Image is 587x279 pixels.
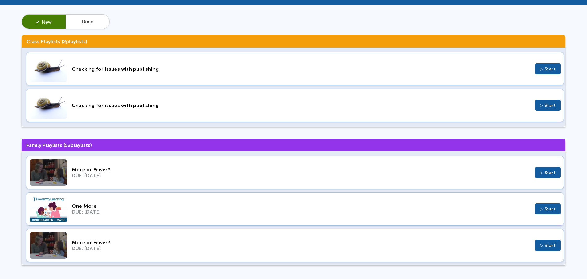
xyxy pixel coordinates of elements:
div: DUE: [DATE] [72,209,530,215]
span: 52 [65,142,71,148]
button: Done [66,15,109,29]
h3: Family Playlists ( playlists) [22,139,565,151]
div: Checking for issues with publishing [72,102,530,108]
div: One More [72,203,530,209]
div: DUE: [DATE] [72,245,530,251]
div: DUE: [DATE] [72,173,530,178]
span: ▷ Start [540,206,556,212]
img: Thumbnail [30,232,67,259]
span: ▷ Start [540,170,556,175]
span: ▷ Start [540,103,556,108]
span: ▷ Start [540,243,556,248]
img: Thumbnail [30,196,67,222]
span: 2 [63,39,66,44]
iframe: Chat [561,251,582,274]
div: More or Fewer? [72,167,530,173]
div: Checking for issues with publishing [72,66,530,72]
button: ▷ Start [535,240,561,251]
h3: Class Playlists ( playlists) [22,35,565,48]
span: ▷ Start [540,66,556,72]
button: ▷ Start [535,63,561,74]
img: Thumbnail [30,56,67,82]
button: ▷ Start [535,167,561,178]
div: More or Fewer? [72,239,530,245]
button: ✓New [22,15,66,29]
span: ✓ [36,19,40,25]
img: Thumbnail [30,159,67,186]
button: ▷ Start [535,203,561,214]
img: Thumbnail [30,92,67,119]
button: ▷ Start [535,100,561,111]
